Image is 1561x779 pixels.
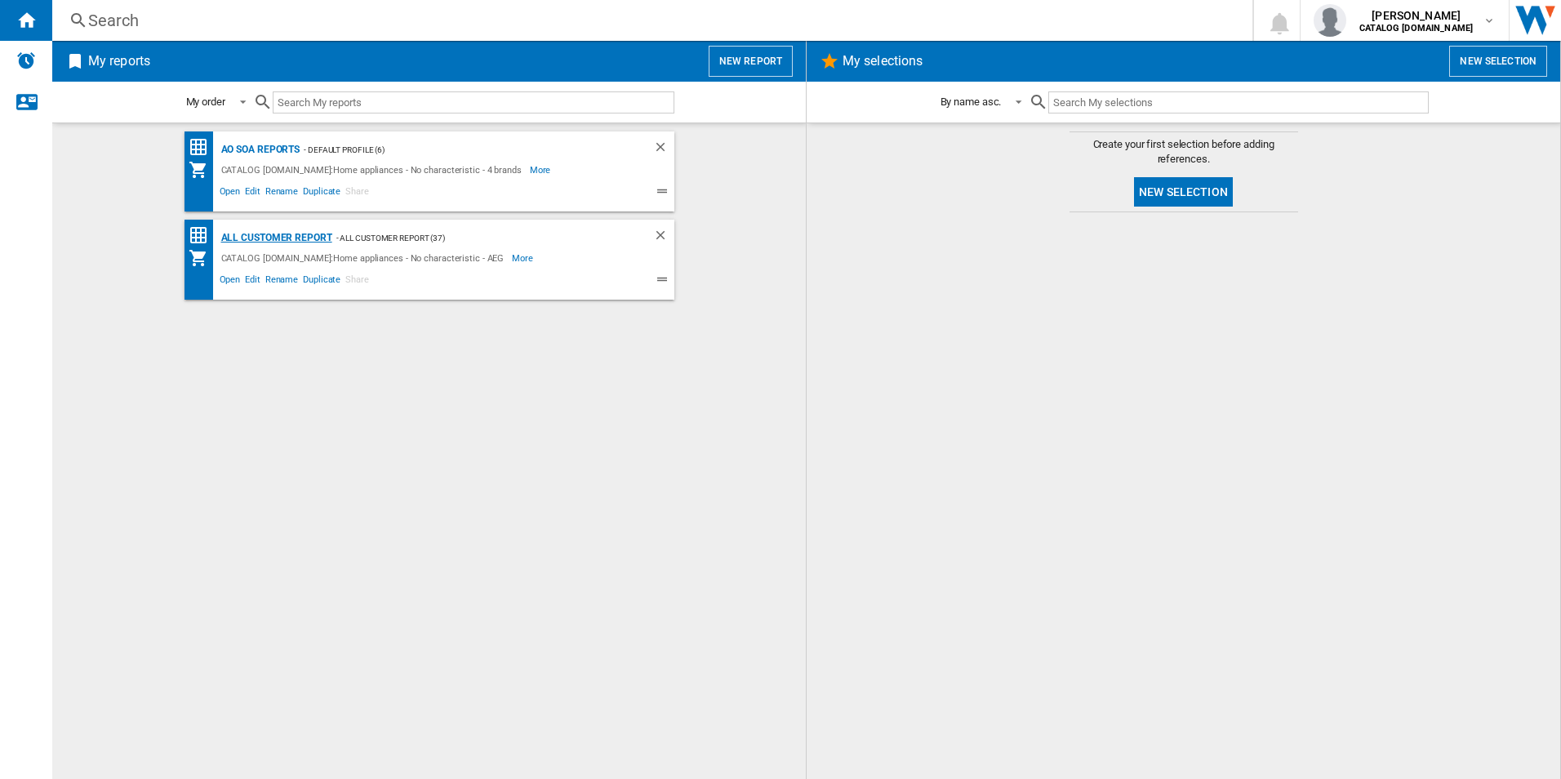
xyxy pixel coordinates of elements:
h2: My selections [839,46,926,77]
span: Edit [242,272,263,292]
div: My Assortment [189,160,217,180]
button: New selection [1134,177,1233,207]
div: By name asc. [941,96,1002,108]
div: Delete [653,228,674,248]
div: Price Matrix [189,225,217,246]
div: My order [186,96,225,108]
div: All Customer Report [217,228,332,248]
b: CATALOG [DOMAIN_NAME] [1359,23,1473,33]
span: More [530,160,554,180]
div: CATALOG [DOMAIN_NAME]:Home appliances - No characteristic - 4 brands [217,160,530,180]
span: Share [343,184,371,203]
div: Search [88,9,1210,32]
span: Duplicate [300,184,343,203]
span: Rename [263,272,300,292]
img: profile.jpg [1314,4,1346,37]
span: Edit [242,184,263,203]
span: Share [343,272,371,292]
span: More [512,248,536,268]
input: Search My reports [273,91,674,114]
span: Open [217,272,243,292]
div: Price Matrix [189,137,217,158]
div: - Default profile (6) [300,140,620,160]
span: Open [217,184,243,203]
button: New report [709,46,793,77]
div: CATALOG [DOMAIN_NAME]:Home appliances - No characteristic - AEG [217,248,513,268]
div: My Assortment [189,248,217,268]
div: AO SOA Reports [217,140,300,160]
div: - All Customer Report (37) [332,228,620,248]
span: Rename [263,184,300,203]
span: Duplicate [300,272,343,292]
span: [PERSON_NAME] [1359,7,1473,24]
h2: My reports [85,46,153,77]
img: alerts-logo.svg [16,51,36,70]
input: Search My selections [1048,91,1428,114]
button: New selection [1449,46,1547,77]
div: Delete [653,140,674,160]
span: Create your first selection before adding references. [1070,137,1298,167]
